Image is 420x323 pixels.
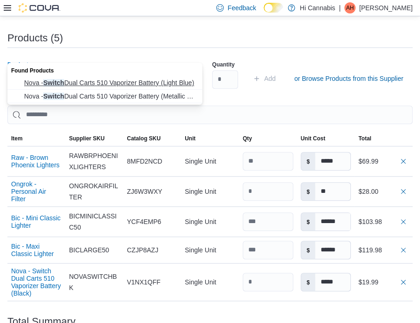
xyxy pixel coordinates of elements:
div: $119.98 [358,244,409,256]
h3: Products (5) [7,33,63,44]
span: ZJ6W3WXY [127,186,162,197]
label: Quantity [212,61,235,68]
label: $ [301,152,316,170]
button: or Browse Products from this Supplier [291,69,407,88]
span: YCF4EMP6 [127,216,161,227]
button: Qty [239,131,297,146]
div: Single Unit [181,273,239,291]
button: Nova - Switch Dual Carts 510 Vaporizer Battery (Black) [11,267,62,297]
span: ONGROKAIRFILTER [69,180,120,203]
div: Choose from the following options [7,63,202,103]
span: BICMINICLASSIC50 [69,211,120,233]
div: Single Unit [181,182,239,201]
label: Products [7,61,32,68]
span: NOVASWITCHBK [69,271,120,293]
div: Single Unit [181,152,239,171]
span: Unit [185,135,195,142]
img: Cova [19,3,60,13]
button: Add [249,69,279,88]
span: Total [358,135,371,142]
span: AH [346,2,354,13]
button: Total [355,131,413,146]
label: $ [301,213,316,231]
span: RAWBRPHOENIXLIGHTERS [69,150,120,172]
p: Hi Cannabis [300,2,335,13]
div: Found Products [7,63,202,76]
button: Catalog SKU [123,131,181,146]
button: Raw - Brown Phoenix Lighters [11,154,62,169]
span: CZJP8AZJ [127,244,158,256]
button: Item [7,131,65,146]
span: Unit Cost [301,135,325,142]
span: Item [11,135,23,142]
span: or Browse Products from this Supplier [294,74,403,83]
button: Nova - Switch Dual Carts 510 Vaporizer Battery (Metallic Teal Green) [7,90,202,103]
div: $19.99 [358,277,409,288]
label: $ [301,273,316,291]
button: Nova - Switch Dual Carts 510 Vaporizer Battery (Light Blue) [7,76,202,90]
span: Supplier SKU [69,135,105,142]
span: Add [264,74,276,83]
button: Unit Cost [297,131,355,146]
input: Dark Mode [264,3,283,13]
button: Bic - Maxi Classic Lighter [11,243,62,257]
button: Unit [181,131,239,146]
div: $69.99 [358,156,409,167]
div: Single Unit [181,212,239,231]
div: Amy Houle [344,2,355,13]
div: $103.98 [358,216,409,227]
span: Qty [243,135,252,142]
span: BICLARGE50 [69,244,109,256]
label: $ [301,241,316,259]
span: V1NX1QFF [127,277,160,288]
span: Catalog SKU [127,135,161,142]
button: Bic - Mini Classic Lighter [11,214,62,229]
p: [PERSON_NAME] [359,2,413,13]
button: Supplier SKU [65,131,123,146]
button: Ongrok - Personal Air Filter [11,180,62,203]
p: | [339,2,341,13]
span: 8MFD2NCD [127,156,162,167]
span: Feedback [227,3,256,13]
div: $28.00 [358,186,409,197]
div: Single Unit [181,241,239,259]
label: $ [301,183,316,200]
